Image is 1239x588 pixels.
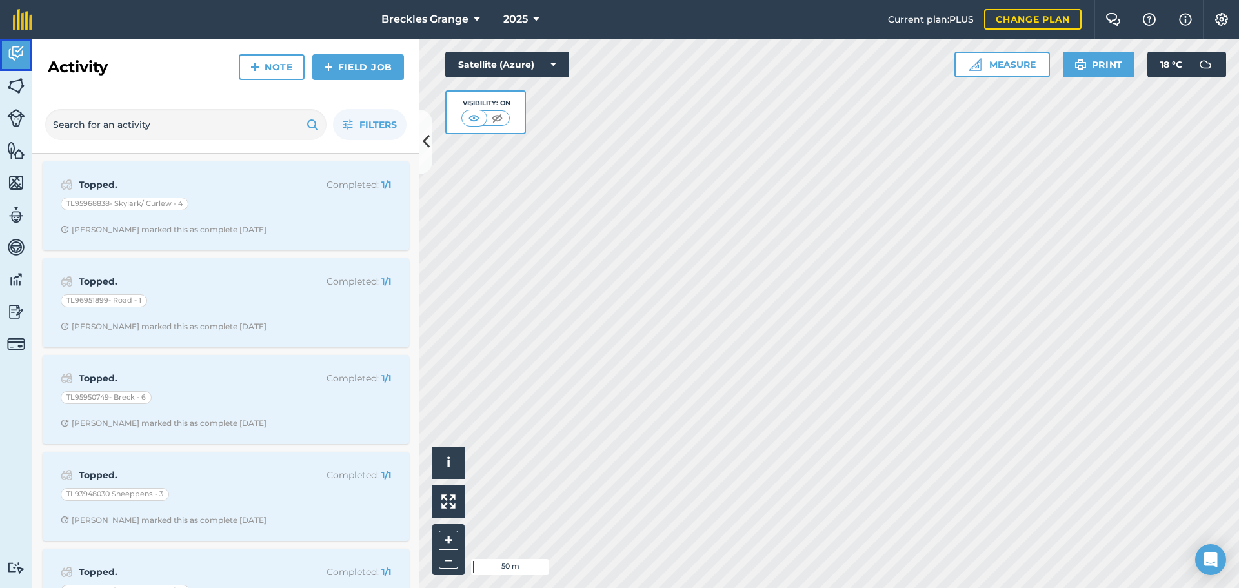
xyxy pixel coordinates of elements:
[61,516,69,524] img: Clock with arrow pointing clockwise
[969,58,982,71] img: Ruler icon
[1147,52,1226,77] button: 18 °C
[61,515,267,525] div: [PERSON_NAME] marked this as complete [DATE]
[48,57,108,77] h2: Activity
[45,109,327,140] input: Search for an activity
[503,12,528,27] span: 2025
[61,419,69,427] img: Clock with arrow pointing clockwise
[489,112,505,125] img: svg+xml;base64,PHN2ZyB4bWxucz0iaHR0cDovL3d3dy53My5vcmcvMjAwMC9zdmciIHdpZHRoPSI1MCIgaGVpZ2h0PSI0MC...
[50,266,401,340] a: Topped.Completed: 1/1TL96951899- Road - 1Clock with arrow pointing clockwise[PERSON_NAME] marked ...
[61,322,69,330] img: Clock with arrow pointing clockwise
[61,294,147,307] div: TL96951899- Road - 1
[1179,12,1192,27] img: svg+xml;base64,PHN2ZyB4bWxucz0iaHR0cDovL3d3dy53My5vcmcvMjAwMC9zdmciIHdpZHRoPSIxNyIgaGVpZ2h0PSIxNy...
[61,321,267,332] div: [PERSON_NAME] marked this as complete [DATE]
[79,274,283,289] strong: Topped.
[13,9,32,30] img: fieldmargin Logo
[1214,13,1229,26] img: A cog icon
[61,198,188,210] div: TL95968838- Skylark/ Curlew - 4
[381,566,391,578] strong: 1 / 1
[79,565,283,579] strong: Topped.
[61,564,73,580] img: svg+xml;base64,PD94bWwgdmVyc2lvbj0iMS4wIiBlbmNvZGluZz0idXRmLTgiPz4KPCEtLSBHZW5lcmF0b3I6IEFkb2JlIE...
[1063,52,1135,77] button: Print
[79,468,283,482] strong: Topped.
[441,494,456,509] img: Four arrows, one pointing top left, one top right, one bottom right and the last bottom left
[61,225,267,235] div: [PERSON_NAME] marked this as complete [DATE]
[7,335,25,353] img: svg+xml;base64,PD94bWwgdmVyc2lvbj0iMS4wIiBlbmNvZGluZz0idXRmLTgiPz4KPCEtLSBHZW5lcmF0b3I6IEFkb2JlIE...
[984,9,1082,30] a: Change plan
[7,173,25,192] img: svg+xml;base64,PHN2ZyB4bWxucz0iaHR0cDovL3d3dy53My5vcmcvMjAwMC9zdmciIHdpZHRoPSI1NiIgaGVpZ2h0PSI2MC...
[61,467,73,483] img: svg+xml;base64,PD94bWwgdmVyc2lvbj0iMS4wIiBlbmNvZGluZz0idXRmLTgiPz4KPCEtLSBHZW5lcmF0b3I6IEFkb2JlIE...
[381,12,468,27] span: Breckles Grange
[439,550,458,569] button: –
[381,276,391,287] strong: 1 / 1
[288,468,391,482] p: Completed :
[288,274,391,289] p: Completed :
[61,177,73,192] img: svg+xml;base64,PD94bWwgdmVyc2lvbj0iMS4wIiBlbmNvZGluZz0idXRmLTgiPz4KPCEtLSBHZW5lcmF0b3I6IEFkb2JlIE...
[7,205,25,225] img: svg+xml;base64,PD94bWwgdmVyc2lvbj0iMS4wIiBlbmNvZGluZz0idXRmLTgiPz4KPCEtLSBHZW5lcmF0b3I6IEFkb2JlIE...
[439,531,458,550] button: +
[1142,13,1157,26] img: A question mark icon
[288,565,391,579] p: Completed :
[7,270,25,289] img: svg+xml;base64,PD94bWwgdmVyc2lvbj0iMS4wIiBlbmNvZGluZz0idXRmLTgiPz4KPCEtLSBHZW5lcmF0b3I6IEFkb2JlIE...
[381,179,391,190] strong: 1 / 1
[7,44,25,63] img: svg+xml;base64,PD94bWwgdmVyc2lvbj0iMS4wIiBlbmNvZGluZz0idXRmLTgiPz4KPCEtLSBHZW5lcmF0b3I6IEFkb2JlIE...
[1195,544,1226,575] div: Open Intercom Messenger
[461,98,510,108] div: Visibility: On
[7,302,25,321] img: svg+xml;base64,PD94bWwgdmVyc2lvbj0iMS4wIiBlbmNvZGluZz0idXRmLTgiPz4KPCEtLSBHZW5lcmF0b3I6IEFkb2JlIE...
[50,169,401,243] a: Topped.Completed: 1/1TL95968838- Skylark/ Curlew - 4Clock with arrow pointing clockwise[PERSON_NA...
[312,54,404,80] a: Field Job
[7,141,25,160] img: svg+xml;base64,PHN2ZyB4bWxucz0iaHR0cDovL3d3dy53My5vcmcvMjAwMC9zdmciIHdpZHRoPSI1NiIgaGVpZ2h0PSI2MC...
[447,454,450,471] span: i
[7,238,25,257] img: svg+xml;base64,PD94bWwgdmVyc2lvbj0iMS4wIiBlbmNvZGluZz0idXRmLTgiPz4KPCEtLSBHZW5lcmF0b3I6IEFkb2JlIE...
[250,59,259,75] img: svg+xml;base64,PHN2ZyB4bWxucz0iaHR0cDovL3d3dy53My5vcmcvMjAwMC9zdmciIHdpZHRoPSIxNCIgaGVpZ2h0PSIyNC...
[381,469,391,481] strong: 1 / 1
[50,460,401,533] a: Topped.Completed: 1/1TL93948030 Sheeppens - 3Clock with arrow pointing clockwise[PERSON_NAME] mar...
[954,52,1050,77] button: Measure
[888,12,974,26] span: Current plan : PLUS
[239,54,305,80] a: Note
[79,371,283,385] strong: Topped.
[79,177,283,192] strong: Topped.
[288,371,391,385] p: Completed :
[61,391,152,404] div: TL95950749- Breck - 6
[7,76,25,96] img: svg+xml;base64,PHN2ZyB4bWxucz0iaHR0cDovL3d3dy53My5vcmcvMjAwMC9zdmciIHdpZHRoPSI1NiIgaGVpZ2h0PSI2MC...
[50,363,401,436] a: Topped.Completed: 1/1TL95950749- Breck - 6Clock with arrow pointing clockwise[PERSON_NAME] marked...
[1193,52,1218,77] img: svg+xml;base64,PD94bWwgdmVyc2lvbj0iMS4wIiBlbmNvZGluZz0idXRmLTgiPz4KPCEtLSBHZW5lcmF0b3I6IEFkb2JlIE...
[7,109,25,127] img: svg+xml;base64,PD94bWwgdmVyc2lvbj0iMS4wIiBlbmNvZGluZz0idXRmLTgiPz4KPCEtLSBHZW5lcmF0b3I6IEFkb2JlIE...
[333,109,407,140] button: Filters
[324,59,333,75] img: svg+xml;base64,PHN2ZyB4bWxucz0iaHR0cDovL3d3dy53My5vcmcvMjAwMC9zdmciIHdpZHRoPSIxNCIgaGVpZ2h0PSIyNC...
[61,370,73,386] img: svg+xml;base64,PD94bWwgdmVyc2lvbj0iMS4wIiBlbmNvZGluZz0idXRmLTgiPz4KPCEtLSBHZW5lcmF0b3I6IEFkb2JlIE...
[359,117,397,132] span: Filters
[381,372,391,384] strong: 1 / 1
[1160,52,1182,77] span: 18 ° C
[466,112,482,125] img: svg+xml;base64,PHN2ZyB4bWxucz0iaHR0cDovL3d3dy53My5vcmcvMjAwMC9zdmciIHdpZHRoPSI1MCIgaGVpZ2h0PSI0MC...
[445,52,569,77] button: Satellite (Azure)
[61,488,169,501] div: TL93948030 Sheeppens - 3
[432,447,465,479] button: i
[307,117,319,132] img: svg+xml;base64,PHN2ZyB4bWxucz0iaHR0cDovL3d3dy53My5vcmcvMjAwMC9zdmciIHdpZHRoPSIxOSIgaGVpZ2h0PSIyNC...
[61,225,69,234] img: Clock with arrow pointing clockwise
[1074,57,1087,72] img: svg+xml;base64,PHN2ZyB4bWxucz0iaHR0cDovL3d3dy53My5vcmcvMjAwMC9zdmciIHdpZHRoPSIxOSIgaGVpZ2h0PSIyNC...
[61,274,73,289] img: svg+xml;base64,PD94bWwgdmVyc2lvbj0iMS4wIiBlbmNvZGluZz0idXRmLTgiPz4KPCEtLSBHZW5lcmF0b3I6IEFkb2JlIE...
[61,418,267,429] div: [PERSON_NAME] marked this as complete [DATE]
[1105,13,1121,26] img: Two speech bubbles overlapping with the left bubble in the forefront
[288,177,391,192] p: Completed :
[7,562,25,574] img: svg+xml;base64,PD94bWwgdmVyc2lvbj0iMS4wIiBlbmNvZGluZz0idXRmLTgiPz4KPCEtLSBHZW5lcmF0b3I6IEFkb2JlIE...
